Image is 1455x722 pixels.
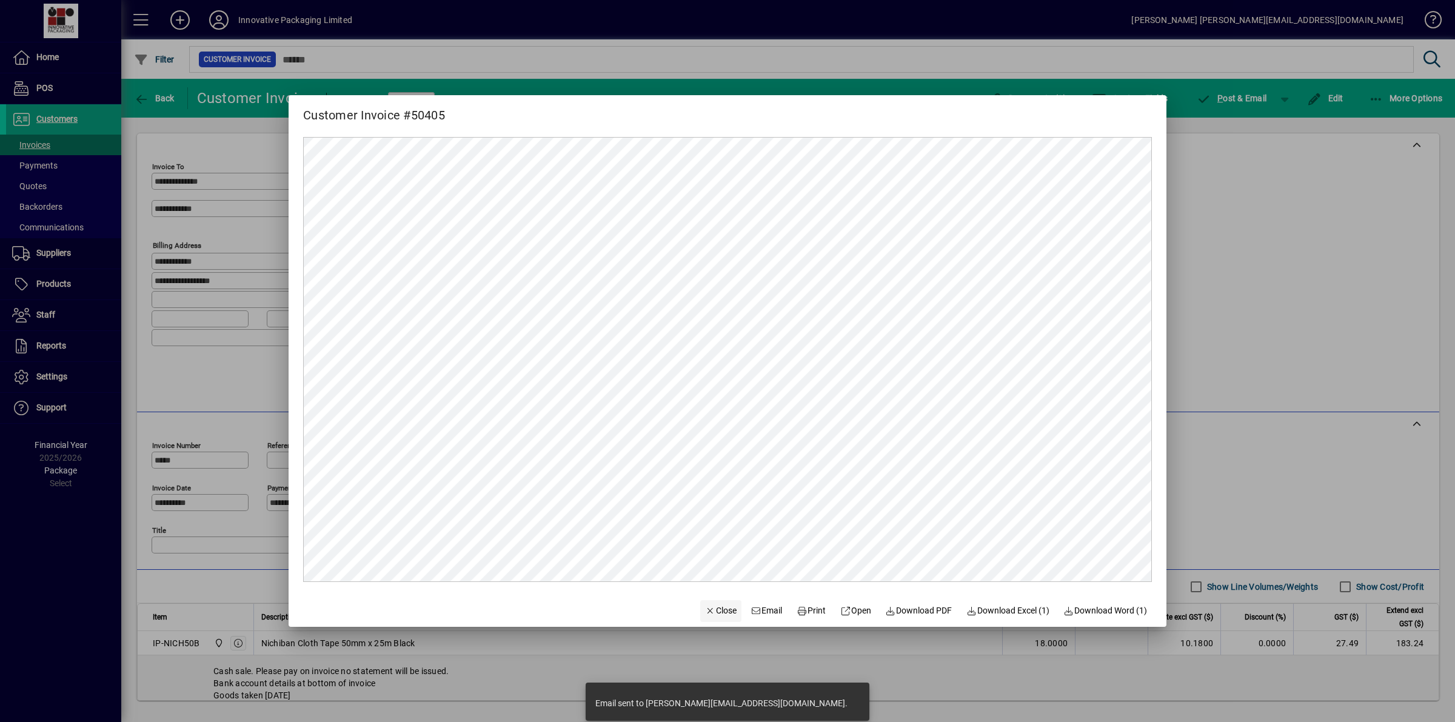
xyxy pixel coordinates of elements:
button: Download Excel (1) [962,600,1054,622]
button: Email [746,600,788,622]
span: Download Word (1) [1064,604,1148,617]
div: Email sent to [PERSON_NAME][EMAIL_ADDRESS][DOMAIN_NAME]. [595,697,848,709]
button: Download Word (1) [1059,600,1152,622]
button: Close [700,600,741,622]
h2: Customer Invoice #50405 [289,95,460,125]
span: Print [797,604,826,617]
a: Open [835,600,876,622]
span: Download Excel (1) [966,604,1049,617]
span: Open [840,604,871,617]
span: Close [705,604,737,617]
span: Download PDF [886,604,952,617]
button: Print [792,600,831,622]
span: Email [751,604,783,617]
a: Download PDF [881,600,957,622]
